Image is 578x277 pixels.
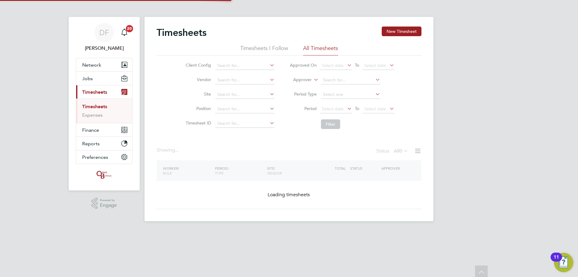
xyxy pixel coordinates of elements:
span: Preferences [82,154,108,160]
label: Period [290,106,317,111]
span: Jobs [82,76,93,81]
a: Expenses [82,112,103,118]
img: oneillandbrennan-logo-retina.png [95,170,113,180]
input: Search for... [215,119,275,128]
button: Open Resource Center, 11 new notifications [554,253,573,272]
span: Select date [322,63,343,68]
label: Approver [284,77,312,83]
button: New Timesheet [382,27,421,36]
span: Reports [82,141,100,146]
span: Engage [100,203,117,208]
a: 20 [118,23,130,42]
button: Timesheets [76,85,132,99]
li: Timesheets I Follow [240,45,288,55]
input: Search for... [321,76,380,84]
li: All Timesheets [303,45,338,55]
span: Powered by [100,198,117,203]
span: Finance [82,127,99,133]
input: Search for... [215,105,275,113]
span: 20 [126,25,133,32]
button: Reports [76,137,132,150]
input: Search for... [215,90,275,99]
a: Timesheets [82,104,107,109]
button: Jobs [76,72,132,85]
span: 0 [399,148,402,154]
label: Period Type [290,91,317,97]
span: Select date [364,106,386,112]
span: To [353,61,361,69]
button: Filter [321,119,340,129]
span: Dan Fry [76,45,132,52]
button: Finance [76,123,132,137]
label: Vendor [184,77,211,82]
div: 11 [554,257,559,265]
a: DF[PERSON_NAME] [76,23,132,52]
span: DF [99,29,109,36]
label: Approved On [290,62,317,68]
a: Go to home page [76,170,132,180]
h2: Timesheets [157,27,207,39]
span: Select date [364,63,386,68]
button: Preferences [76,150,132,164]
input: Search for... [215,61,275,70]
div: Showing [157,147,180,153]
span: Timesheets [82,89,107,95]
div: Timesheets [76,99,132,123]
label: Client Config [184,62,211,68]
nav: Main navigation [69,17,140,190]
input: Search for... [215,76,275,84]
label: All [394,148,408,154]
span: Select date [322,106,343,112]
span: To [353,105,361,112]
button: Network [76,58,132,71]
a: Powered byEngage [92,198,117,209]
span: Network [82,62,101,68]
input: Select one [321,90,380,99]
label: Timesheet ID [184,120,211,126]
label: Position [184,106,211,111]
span: ... [175,147,179,153]
div: Status [376,147,409,156]
label: Site [184,91,211,97]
